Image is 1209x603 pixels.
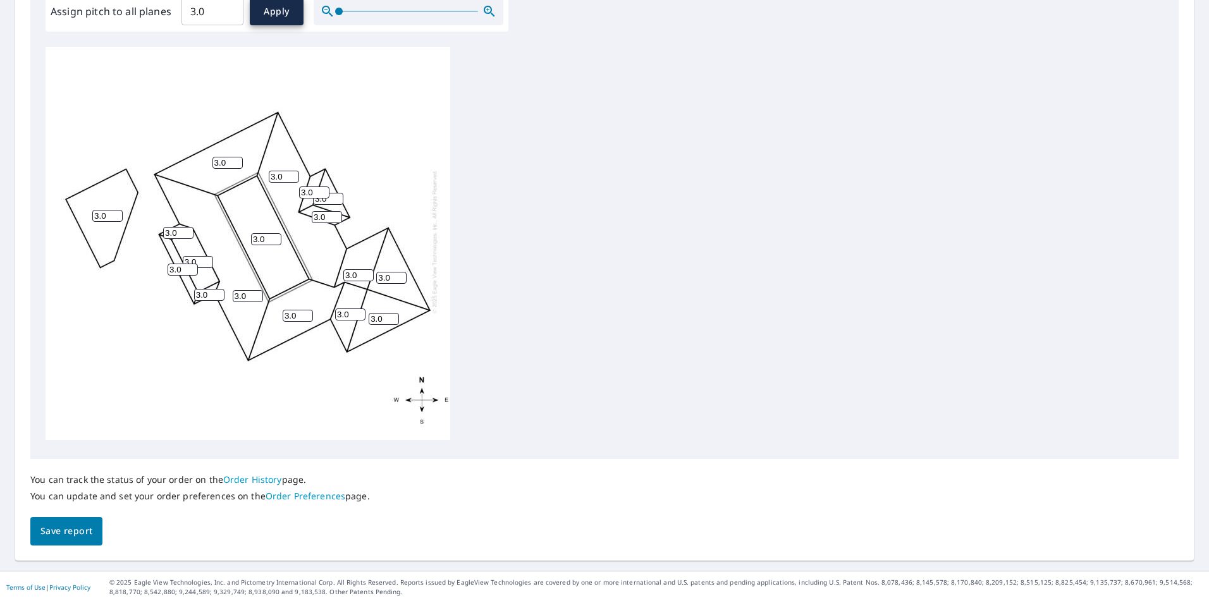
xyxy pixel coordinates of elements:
[6,583,46,592] a: Terms of Use
[49,583,90,592] a: Privacy Policy
[30,474,370,485] p: You can track the status of your order on the page.
[40,523,92,539] span: Save report
[51,4,171,19] label: Assign pitch to all planes
[6,583,90,591] p: |
[109,578,1203,597] p: © 2025 Eagle View Technologies, Inc. and Pictometry International Corp. All Rights Reserved. Repo...
[260,4,293,20] span: Apply
[266,490,345,502] a: Order Preferences
[30,490,370,502] p: You can update and set your order preferences on the page.
[30,517,102,545] button: Save report
[223,473,282,485] a: Order History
